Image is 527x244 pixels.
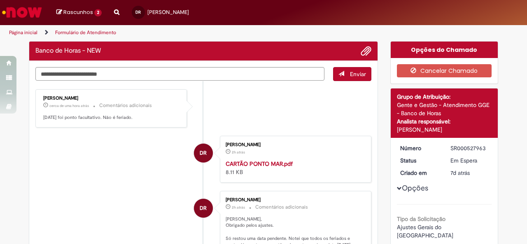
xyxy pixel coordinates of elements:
span: 7d atrás [450,169,470,177]
span: 2h atrás [232,150,245,155]
textarea: Digite sua mensagem aqui... [35,67,324,81]
span: Rascunhos [63,8,93,16]
span: Enviar [350,70,366,78]
p: [DATE] foi ponto facultativo. Não é feriado. [43,114,180,121]
dt: Número [394,144,445,152]
ul: Trilhas de página [6,25,345,40]
span: DR [200,143,207,163]
button: Enviar [333,67,371,81]
div: Em Espera [450,156,489,165]
dt: Status [394,156,445,165]
time: 29/08/2025 14:31:28 [232,205,245,210]
div: Gente e Gestão - Atendimento GGE - Banco de Horas [397,101,492,117]
a: Página inicial [9,29,37,36]
small: Comentários adicionais [99,102,152,109]
h2: Banco de Horas - NEW Histórico de tíquete [35,47,101,55]
div: Opções do Chamado [391,42,498,58]
div: [PERSON_NAME] [397,125,492,134]
span: Ajustes Gerais do [GEOGRAPHIC_DATA] [397,223,453,239]
div: Analista responsável: [397,117,492,125]
div: Diogo Kano Tavares Da Rocha [194,144,213,163]
button: Cancelar Chamado [397,64,492,77]
time: 29/08/2025 15:33:35 [49,103,89,108]
span: 2h atrás [232,205,245,210]
time: 29/08/2025 14:32:44 [232,150,245,155]
div: [PERSON_NAME] [226,142,363,147]
span: 2 [94,9,102,16]
button: Adicionar anexos [361,46,371,56]
a: CARTÃO PONTO MAR.pdf [226,160,293,167]
div: 22/08/2025 17:14:18 [450,169,489,177]
div: Diogo Kano Tavares Da Rocha [194,199,213,218]
div: SR000527963 [450,144,489,152]
time: 22/08/2025 17:14:18 [450,169,470,177]
div: 8.11 KB [226,160,363,176]
div: [PERSON_NAME] [226,198,363,202]
a: Formulário de Atendimento [55,29,116,36]
span: DR [135,9,141,15]
span: cerca de uma hora atrás [49,103,89,108]
div: Grupo de Atribuição: [397,93,492,101]
span: DR [200,198,207,218]
small: Comentários adicionais [255,204,308,211]
span: [PERSON_NAME] [147,9,189,16]
dt: Criado em [394,169,445,177]
a: Rascunhos [56,9,102,16]
div: [PERSON_NAME] [43,96,180,101]
b: Tipo da Solicitação [397,215,445,223]
img: ServiceNow [1,4,43,21]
